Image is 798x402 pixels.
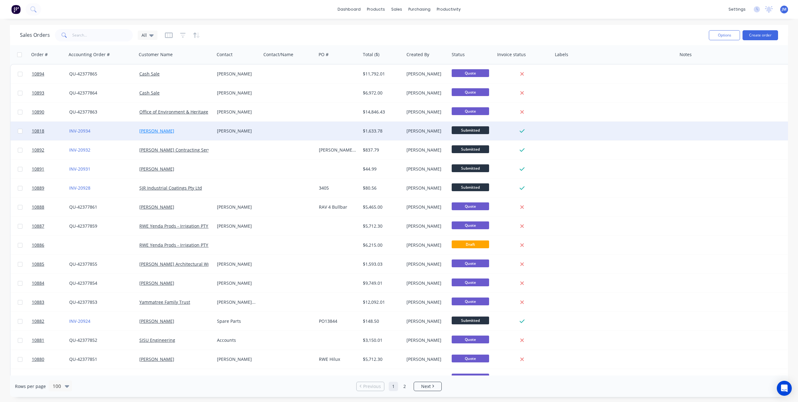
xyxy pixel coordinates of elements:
[32,71,44,77] span: 10894
[680,51,692,58] div: Notes
[69,185,90,191] a: INV-20928
[452,183,489,191] span: Submitted
[69,356,97,362] a: QU-42377851
[217,356,257,362] div: [PERSON_NAME]
[139,71,160,77] a: Cash Sale
[32,84,69,102] a: 10893
[32,261,44,267] span: 10885
[406,166,445,172] div: [PERSON_NAME]
[217,128,257,134] div: [PERSON_NAME]
[363,375,400,381] div: $12,625.50
[363,299,400,305] div: $12,092.01
[363,337,400,343] div: $3,150.01
[452,145,489,153] span: Submitted
[142,32,147,38] span: All
[69,109,97,115] a: QU-42377863
[452,240,489,248] span: Draft
[139,261,232,267] a: [PERSON_NAME] Architectural Wrought Iron
[69,299,97,305] a: QU-42377853
[32,103,69,121] a: 10890
[414,383,441,390] a: Next page
[32,274,69,293] a: 10884
[217,261,257,267] div: [PERSON_NAME]
[217,90,257,96] div: [PERSON_NAME]
[363,71,400,77] div: $11,792.01
[319,356,356,362] div: RWE Hilux
[452,317,489,324] span: Submitted
[217,223,257,229] div: [PERSON_NAME]
[406,71,445,77] div: [PERSON_NAME]
[139,166,174,172] a: [PERSON_NAME]
[32,166,44,172] span: 10891
[69,166,90,172] a: INV-20931
[319,147,356,153] div: [PERSON_NAME] Hilux
[363,242,400,248] div: $6,215.00
[363,109,400,115] div: $14,846.43
[452,374,489,381] span: Quote
[405,5,434,14] div: purchasing
[217,51,233,58] div: Contact
[452,164,489,172] span: Submitted
[32,198,69,216] a: 10888
[743,30,778,40] button: Create order
[452,355,489,362] span: Quote
[32,337,44,343] span: 10881
[363,261,400,267] div: $1,593.03
[555,51,568,58] div: Labels
[709,30,740,40] button: Options
[406,280,445,286] div: [PERSON_NAME]
[406,261,445,267] div: [PERSON_NAME]
[217,375,257,381] div: [PERSON_NAME]
[217,71,257,77] div: [PERSON_NAME]
[452,126,489,134] span: Submitted
[139,318,174,324] a: [PERSON_NAME]
[32,204,44,210] span: 10888
[69,128,90,134] a: INV-20934
[406,318,445,324] div: [PERSON_NAME]
[363,318,400,324] div: $148.50
[139,109,208,115] a: Office of Environment & Heritage
[69,337,97,343] a: QU-42377852
[139,204,174,210] a: [PERSON_NAME]
[452,202,489,210] span: Quote
[319,204,356,210] div: RAV 4 Bullbar
[388,5,405,14] div: sales
[32,223,44,229] span: 10887
[139,280,174,286] a: [PERSON_NAME]
[20,32,50,38] h1: Sales Orders
[334,5,364,14] a: dashboard
[421,383,431,390] span: Next
[452,336,489,343] span: Quote
[319,318,356,324] div: PO13844
[406,242,445,248] div: [PERSON_NAME]
[452,278,489,286] span: Quote
[32,331,69,350] a: 10881
[217,337,257,343] div: Accounts
[363,128,400,134] div: $1,633.78
[139,375,253,381] a: Pro Finish Collision Repair Centre [GEOGRAPHIC_DATA]
[217,280,257,286] div: [PERSON_NAME]
[139,90,160,96] a: Cash Sale
[69,318,90,324] a: INV-20924
[32,293,69,312] a: 10883
[32,312,69,331] a: 10882
[32,242,44,248] span: 10886
[32,236,69,254] a: 10886
[406,185,445,191] div: [PERSON_NAME]
[725,5,749,14] div: settings
[263,51,293,58] div: Contact/Name
[406,128,445,134] div: [PERSON_NAME]
[363,383,381,390] span: Previous
[452,259,489,267] span: Quote
[217,204,257,210] div: [PERSON_NAME]
[319,185,356,191] div: 3405
[32,179,69,197] a: 10889
[32,375,44,381] span: 10879
[139,128,174,134] a: [PERSON_NAME]
[32,141,69,159] a: 10892
[363,51,379,58] div: Total ($)
[32,160,69,178] a: 10891
[363,223,400,229] div: $5,712.30
[32,350,69,369] a: 10880
[452,107,489,115] span: Quote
